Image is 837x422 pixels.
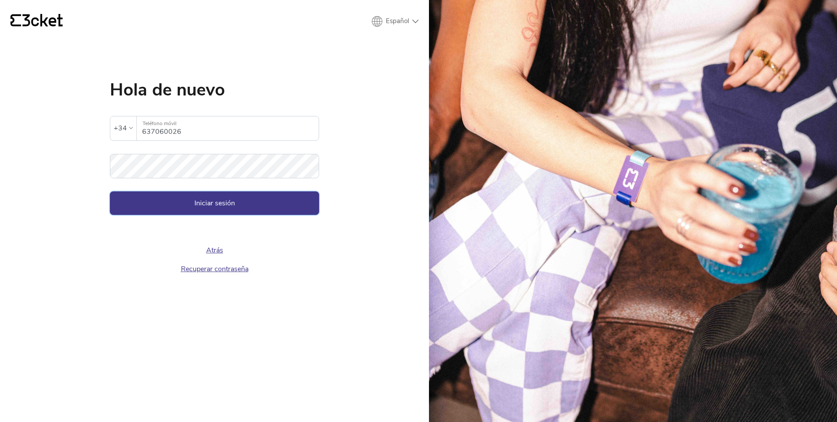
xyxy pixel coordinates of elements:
a: Atrás [206,245,223,255]
div: +34 [114,122,127,135]
label: Contraseña [110,154,319,168]
label: Teléfono móvil [137,116,319,131]
g: {' '} [10,14,21,27]
a: Recuperar contraseña [181,264,248,274]
h1: Hola de nuevo [110,81,319,99]
a: {' '} [10,14,63,29]
input: Teléfono móvil [142,116,319,140]
button: Iniciar sesión [110,191,319,215]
